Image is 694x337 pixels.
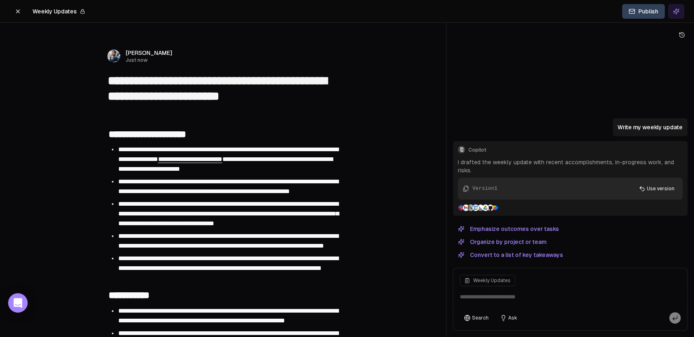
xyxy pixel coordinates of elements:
img: 1695405595226.jpeg [107,50,120,63]
button: Publish [622,4,665,19]
span: [PERSON_NAME] [125,49,172,57]
button: Emphasize outcomes over tasks [453,224,564,234]
img: Google Calendar [472,204,479,211]
img: Productboard [492,204,498,211]
button: Organize by project or team [453,237,551,247]
img: Google Drive [482,204,489,211]
button: Ask [496,312,521,324]
span: Weekly Updates [473,277,511,284]
img: Slack [458,204,464,211]
img: GitHub [487,204,494,211]
img: Notion [468,204,474,211]
span: Weekly Updates [33,7,77,15]
p: Write my weekly update [618,123,683,131]
button: Convert to a list of key takeaways [453,250,568,260]
div: Version 1 [472,185,497,192]
button: Use version [634,183,679,195]
button: Search [460,312,493,324]
div: Open Intercom Messenger [8,293,28,313]
span: Copilot [468,147,683,153]
img: Linear [477,204,484,211]
p: I drafted the weekly update with recent accomplishments, in-progress work, and risks. [458,158,683,174]
span: Just now [125,57,172,63]
img: Gmail [463,204,469,211]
